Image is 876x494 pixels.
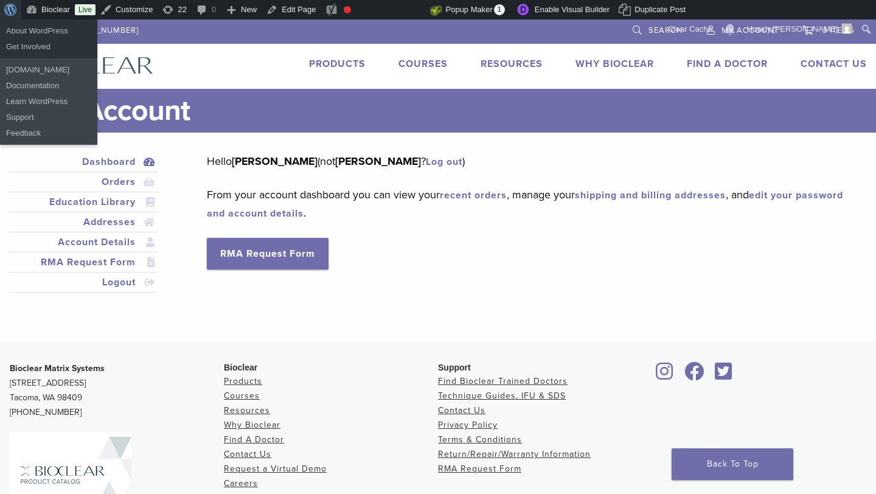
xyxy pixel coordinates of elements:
a: Contact Us [438,405,485,416]
a: shipping and billing addresses [575,189,726,201]
a: Howdy, [743,19,857,39]
a: Request a Virtual Demo [224,464,327,474]
a: Contact Us [801,58,867,70]
span: [PERSON_NAME] [773,24,838,33]
a: Bioclear [711,369,736,381]
a: Privacy Policy [438,420,498,430]
a: Find A Doctor [687,58,768,70]
a: Search [633,19,683,38]
a: Why Bioclear [575,58,654,70]
a: Orders [12,175,155,189]
a: Courses [224,391,260,401]
a: Addresses [12,215,155,229]
p: Hello (not ? ) [207,152,849,170]
div: Focus keyphrase not set [344,6,351,13]
a: Bioclear [680,369,708,381]
a: Technique Guides, IFU & SDS [438,391,566,401]
a: Education Library [12,195,155,209]
a: Products [224,376,262,386]
a: Find Bioclear Trained Doctors [438,376,568,386]
a: Bioclear [652,369,678,381]
span: 1 [494,4,505,15]
a: Dashboard [12,155,155,169]
a: Why Bioclear [224,420,280,430]
a: Contact Us [224,449,271,459]
span: Search [648,26,683,35]
h1: My Account [38,89,867,133]
a: Logout [12,275,155,290]
img: Views over 48 hours. Click for more Jetpack Stats. [362,3,430,18]
a: Resources [224,405,270,416]
a: Courses [398,58,448,70]
p: From your account dashboard you can view your , manage your , and . [207,186,849,222]
a: Account Details [12,235,155,249]
a: Live [75,4,96,15]
a: Return/Repair/Warranty Information [438,449,591,459]
a: Resources [481,58,543,70]
nav: Account pages [9,152,158,307]
a: Back To Top [672,448,793,480]
strong: Bioclear Matrix Systems [10,363,105,374]
a: recent orders [440,189,507,201]
strong: [PERSON_NAME] [335,155,421,168]
a: Find A Doctor [224,434,284,445]
span: Support [438,363,471,372]
a: Careers [224,478,258,489]
a: Log out [426,156,462,168]
span: Bioclear [224,363,257,372]
strong: [PERSON_NAME] [232,155,318,168]
a: Products [309,58,366,70]
a: RMA Request Form [12,255,155,270]
a: Terms & Conditions [438,434,522,445]
a: RMA Request Form [207,238,328,270]
a: RMA Request Form [438,464,521,474]
p: [STREET_ADDRESS] Tacoma, WA 98409 [PHONE_NUMBER] [10,361,224,420]
a: Clear Cache [664,19,717,39]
